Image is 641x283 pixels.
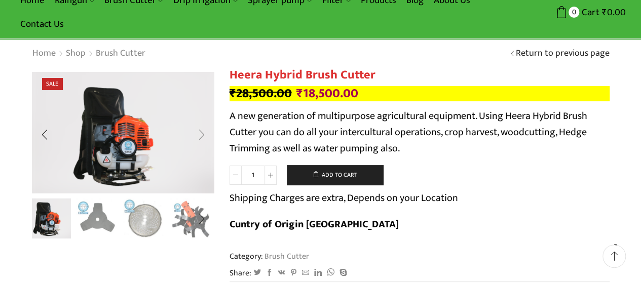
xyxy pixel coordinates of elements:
[579,6,599,19] span: Cart
[230,190,458,206] p: Shipping Charges are extra, Depends on your Location
[569,7,579,17] span: 0
[15,12,69,36] a: Contact Us
[29,197,71,239] a: Heera Brush Cutter
[287,165,383,185] button: Add to cart
[123,198,165,239] li: 3 / 10
[170,198,212,240] img: WEEDER
[76,198,118,240] a: 14
[65,47,86,60] a: Shop
[516,47,610,60] a: Return to previous page
[32,123,57,148] div: Previous slide
[602,5,626,20] bdi: 0.00
[170,198,212,239] li: 4 / 10
[170,198,212,240] a: 13
[230,83,236,104] span: ₹
[263,250,309,263] a: Brush Cutter
[95,47,146,60] a: Brush Cutter
[230,83,292,104] bdi: 28,500.00
[296,83,303,104] span: ₹
[32,47,146,60] nav: Breadcrumb
[123,198,165,240] a: 15
[230,267,251,279] span: Share:
[242,166,265,185] input: Product quantity
[188,123,214,148] div: Next slide
[296,83,358,104] bdi: 18,500.00
[29,198,71,239] li: 1 / 10
[76,198,118,239] li: 2 / 10
[602,5,607,20] span: ₹
[230,68,610,83] h1: Heera Hybrid Brush Cutter
[32,72,214,193] div: 1 / 10
[32,47,56,60] a: Home
[230,108,610,156] p: A new generation of multipurpose agricultural equipment. Using Heera Hybrid Brush Cutter you can ...
[230,251,309,262] span: Category:
[42,78,62,90] span: Sale
[537,3,626,22] a: 0 Cart ₹0.00
[188,206,214,231] div: Next slide
[230,216,399,233] b: Cuntry of Origin [GEOGRAPHIC_DATA]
